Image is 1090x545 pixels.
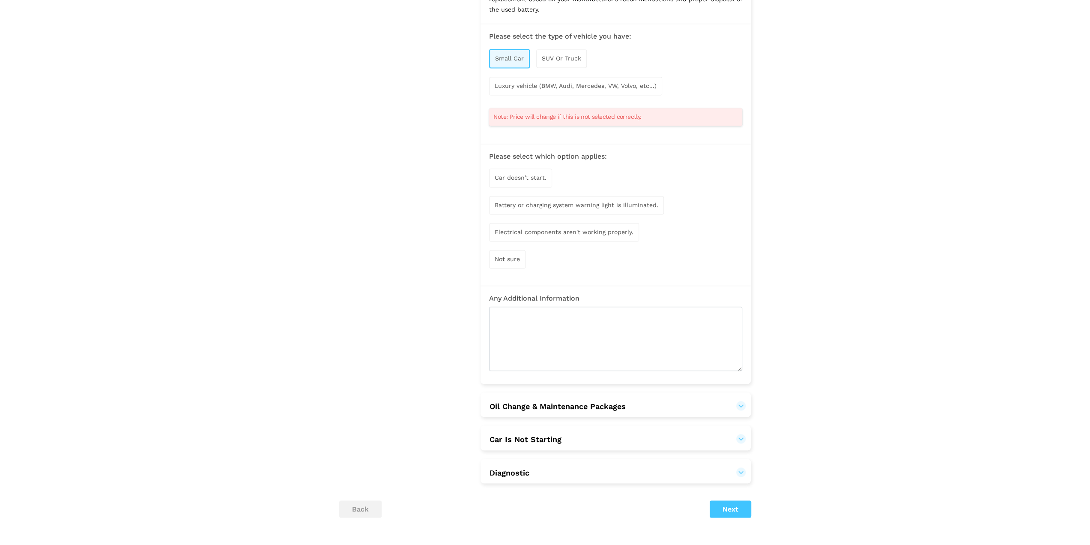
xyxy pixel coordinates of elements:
span: Electrical components aren't working properly. [495,229,633,235]
span: Luxury vehicle (BMW, Audi, Mercedes, VW, Volvo, etc...) [495,82,657,89]
button: Next [710,500,751,518]
span: Note: Price will change if this is not selected correctly. [493,112,641,121]
span: Car doesn't start. [495,174,546,181]
button: Diagnostic [489,467,742,478]
span: Battery or charging system warning light is illuminated. [495,202,658,208]
span: Not sure [495,256,520,262]
button: back [339,500,382,518]
span: Small Car [495,55,524,62]
h3: Please select the type of vehicle you have: [489,33,742,40]
h3: Any Additional Information [489,295,742,302]
button: Car Is Not Starting [489,434,742,444]
span: SUV Or Truck [542,55,581,62]
h3: Please select which option applies: [489,153,742,160]
button: Oil Change & Maintenance Packages [489,401,626,411]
